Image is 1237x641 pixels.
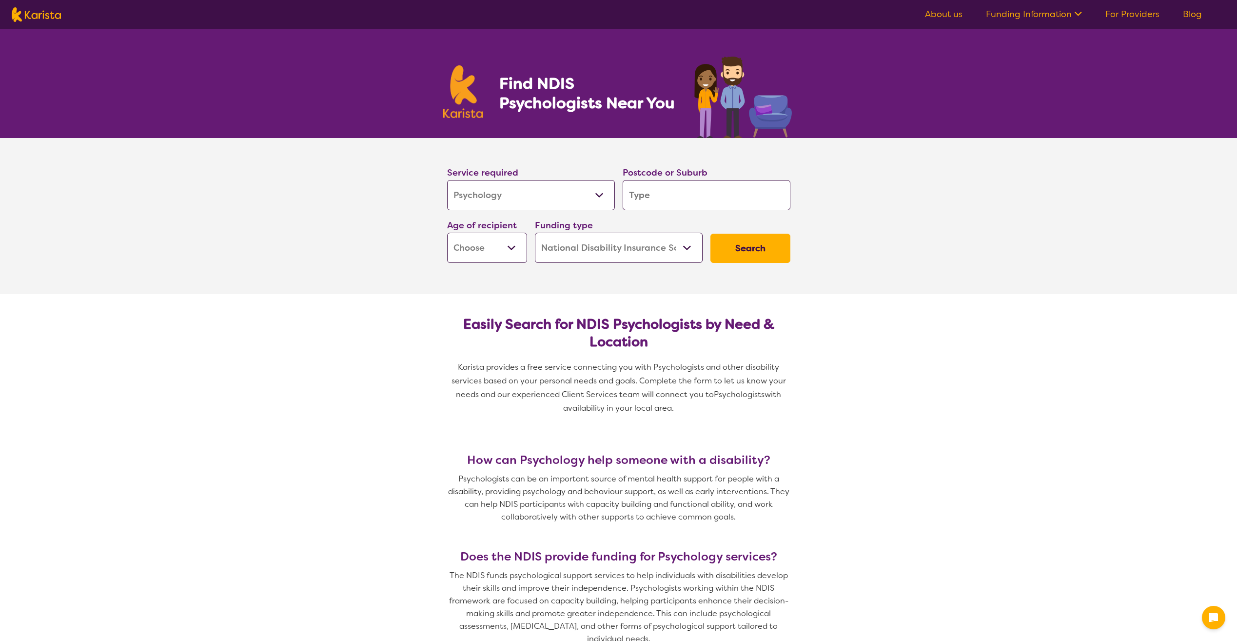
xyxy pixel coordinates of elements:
[443,550,794,563] h3: Does the NDIS provide funding for Psychology services?
[623,180,790,210] input: Type
[714,389,765,400] span: Psychologists
[443,453,794,467] h3: How can Psychology help someone with a disability?
[455,316,783,351] h2: Easily Search for NDIS Psychologists by Need & Location
[447,220,517,231] label: Age of recipient
[443,65,483,118] img: Karista logo
[1183,8,1202,20] a: Blog
[535,220,593,231] label: Funding type
[447,167,518,179] label: Service required
[452,362,788,400] span: Karista provides a free service connecting you with Psychologists and other disability services b...
[499,74,680,113] h1: Find NDIS Psychologists Near You
[986,8,1082,20] a: Funding Information
[623,167,707,179] label: Postcode or Suburb
[443,473,794,523] p: Psychologists can be an important source of mental health support for people with a disability, p...
[12,7,61,22] img: Karista logo
[1105,8,1159,20] a: For Providers
[925,8,962,20] a: About us
[710,234,790,263] button: Search
[691,53,794,138] img: psychology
